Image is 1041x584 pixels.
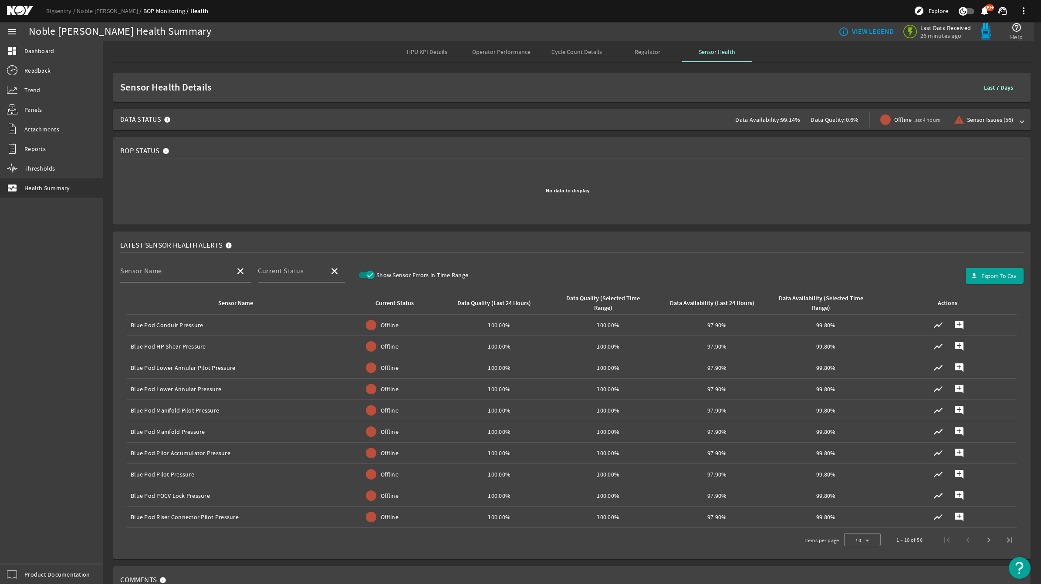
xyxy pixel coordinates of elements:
div: 100.00% [448,513,550,521]
div: 100.00% [448,321,550,329]
span: Offline [381,363,399,372]
div: 97.90% [666,321,768,329]
div: 100.00% [448,406,550,415]
div: 99.80% [775,321,877,329]
div: Data Availability (Last 24 Hours) [666,299,764,308]
div: 100.00% [448,470,550,479]
mat-icon: show_chart [933,490,943,501]
mat-icon: show_chart [933,320,943,330]
span: 0.6% [846,116,859,124]
div: 100.00% [557,470,659,479]
span: Offline [381,385,399,393]
div: 99.80% [775,513,877,521]
span: Export To Csv [981,272,1017,280]
mat-icon: close [329,266,340,276]
div: 97.90% [666,513,768,521]
a: BOP Monitoring [143,7,190,15]
div: Data Quality (Last 24 Hours) [457,299,531,308]
mat-label: Sensor Name [120,267,162,275]
mat-icon: show_chart [933,362,943,373]
div: 97.90% [666,470,768,479]
span: Offline [381,513,399,521]
mat-expansion-panel-header: Data StatusData Availability:99.14%Data Quality:0.6%Offlinelast 4 hoursSensor Issues (56) [113,109,1031,130]
div: 100.00% [557,449,659,457]
span: Explore [929,7,948,15]
div: Sensor Name [218,299,253,308]
span: Offline [894,115,940,124]
div: 1 – 10 of 56 [896,536,923,544]
mat-icon: show_chart [933,426,943,437]
span: Operator Performance [472,49,531,55]
a: Noble [PERSON_NAME] [77,7,143,15]
div: 100.00% [448,385,550,393]
div: 99.80% [775,449,877,457]
div: 97.90% [666,406,768,415]
div: Data Quality (Last 24 Hours) [448,299,547,308]
div: 100.00% [557,385,659,393]
button: Next page [978,530,999,550]
div: 100.00% [557,427,659,436]
button: 99+ [980,7,989,16]
div: Data Availability (Last 24 Hours) [670,299,754,308]
div: 97.90% [666,363,768,372]
span: 99.14% [781,116,801,124]
span: Cycle Count Details [551,49,602,55]
div: Data Quality (Selected Time Range) [557,294,656,313]
mat-icon: add_comment [954,512,964,522]
span: Offline [381,342,399,351]
mat-icon: support_agent [997,6,1008,16]
span: Sensor Health Details [120,83,973,92]
div: Data Availability (Selected Time Range) [776,294,865,313]
div: 99.80% [775,363,877,372]
div: 100.00% [557,342,659,351]
div: Blue Pod Pilot Pressure [131,470,351,479]
span: Product Documentation [24,570,90,579]
mat-icon: info_outline [838,27,845,37]
mat-icon: warning [954,114,961,125]
button: Last 7 Days [977,80,1020,95]
div: Data Quality (Selected Time Range) [558,294,648,313]
div: 99.80% [775,342,877,351]
label: Show Sensor Errors in Time Range [375,271,468,279]
span: HPU KPI Details [407,49,447,55]
mat-icon: monitor_heart [7,183,17,193]
div: 99.80% [775,491,877,500]
mat-icon: notifications [979,6,990,16]
div: 97.90% [666,449,768,457]
mat-icon: help_outline [1011,22,1022,33]
div: 99.80% [775,385,877,393]
span: Offline [381,491,399,500]
span: Thresholds [24,164,55,173]
div: Current Status [358,299,438,308]
div: Blue Pod Manifold Pilot Pressure [131,406,351,415]
span: Offline [381,406,399,415]
div: 97.90% [666,342,768,351]
div: Blue Pod Pilot Accumulator Pressure [131,449,351,457]
div: 100.00% [557,406,659,415]
span: Offline [381,449,399,457]
div: 97.90% [666,491,768,500]
span: Last Data Received [920,24,971,32]
mat-icon: show_chart [933,384,943,394]
button: Export To Csv [966,268,1024,284]
mat-icon: add_comment [954,320,964,330]
span: 26 minutes ago [920,32,971,40]
div: 100.00% [557,491,659,500]
div: 100.00% [448,363,550,372]
mat-icon: add_comment [954,341,964,352]
mat-icon: add_comment [954,426,964,437]
div: Sensor Name [131,299,347,308]
img: Bluepod.svg [977,23,994,40]
button: Sensor Issues (56) [950,112,1017,128]
div: Blue Pod Lower Annular Pressure [131,385,351,393]
text: No data to display [546,188,590,193]
span: Help [1010,33,1023,41]
div: 100.00% [557,321,659,329]
span: Dashboard [24,47,54,55]
span: Sensor Health [699,49,735,55]
span: Trend [24,86,40,94]
div: Blue Pod Conduit Pressure [131,321,351,329]
div: 99.80% [775,470,877,479]
a: Rigsentry [46,7,77,15]
a: Health [190,7,209,15]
